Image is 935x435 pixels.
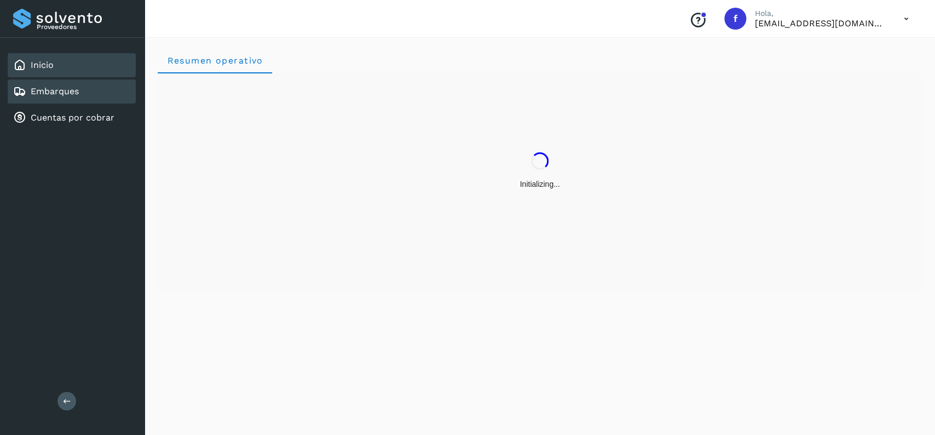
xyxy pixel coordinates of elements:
div: Inicio [8,53,136,77]
span: Resumen operativo [166,55,263,66]
div: Cuentas por cobrar [8,106,136,130]
p: facturacion@expresssanjavier.com [755,18,886,28]
a: Embarques [31,86,79,96]
a: Inicio [31,60,54,70]
div: Embarques [8,79,136,104]
p: Proveedores [37,23,131,31]
a: Cuentas por cobrar [31,112,114,123]
p: Hola, [755,9,886,18]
